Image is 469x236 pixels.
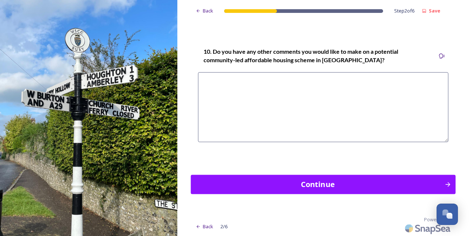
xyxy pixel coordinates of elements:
strong: 10. Do you have any other comments you would like to make on a potential community-led affordable... [204,48,399,63]
span: Powered by [424,216,451,223]
span: Step 2 of 6 [394,7,414,14]
strong: Save [429,7,440,14]
div: Continue [195,179,441,190]
button: Open Chat [437,204,458,225]
span: Back [203,223,213,230]
span: 2 / 6 [220,223,227,230]
button: Continue [191,175,455,194]
span: Back [203,7,213,14]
